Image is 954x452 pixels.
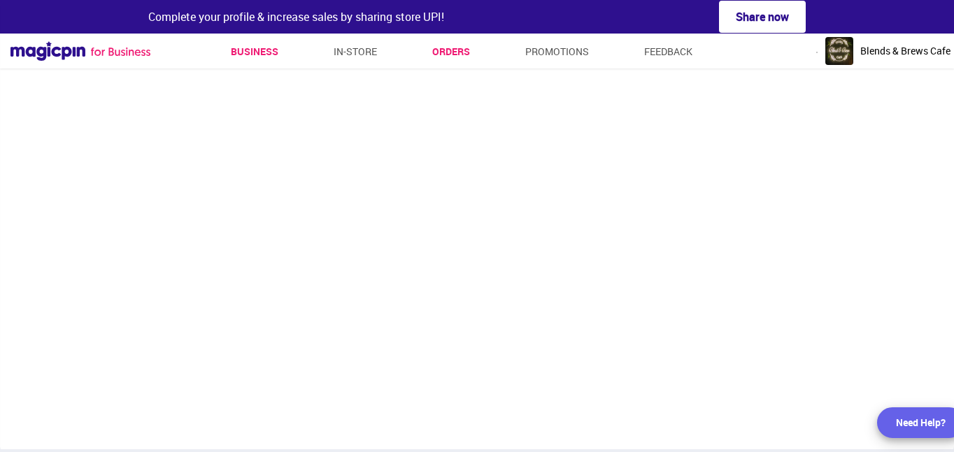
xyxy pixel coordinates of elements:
[825,37,853,65] img: logo
[334,39,377,64] a: In-store
[719,1,806,34] button: Share now
[10,41,150,61] img: Magicpin
[896,416,946,430] div: Need Help?
[860,44,951,58] span: Blends & Brews Cafe
[644,39,692,64] a: Feedback
[231,39,278,64] a: Business
[525,39,589,64] a: Promotions
[432,39,470,64] a: Orders
[736,9,789,25] span: Share now
[148,9,444,24] span: Complete your profile & increase sales by sharing store UPI!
